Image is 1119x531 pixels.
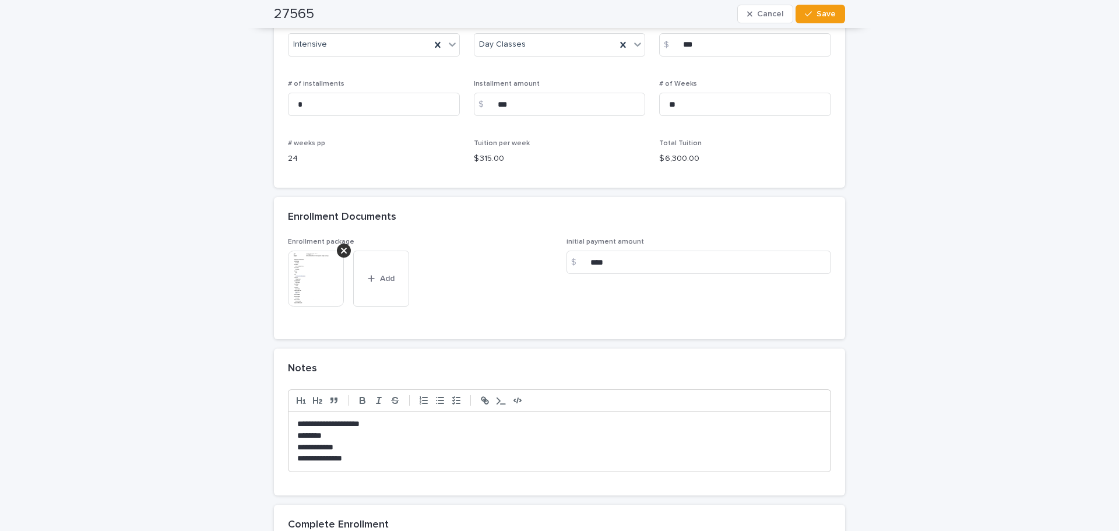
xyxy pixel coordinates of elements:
[274,6,314,23] h2: 27565
[659,153,831,165] p: $ 6,300.00
[659,140,702,147] span: Total Tuition
[817,10,836,18] span: Save
[796,5,845,23] button: Save
[566,238,644,245] span: initial payment amount
[474,80,540,87] span: Installment amount
[293,38,327,51] span: Intensive
[380,275,395,283] span: Add
[659,33,682,57] div: $
[659,80,697,87] span: # of Weeks
[353,251,409,307] button: Add
[288,238,354,245] span: Enrollment package
[474,93,497,116] div: $
[288,140,325,147] span: # weeks pp
[474,140,530,147] span: Tuition per week
[288,80,344,87] span: # of installments
[288,153,460,165] p: 24
[288,363,317,375] h2: Notes
[737,5,793,23] button: Cancel
[566,251,590,274] div: $
[474,153,646,165] p: $ 315.00
[288,211,396,224] h2: Enrollment Documents
[479,38,526,51] span: Day Classes
[757,10,783,18] span: Cancel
